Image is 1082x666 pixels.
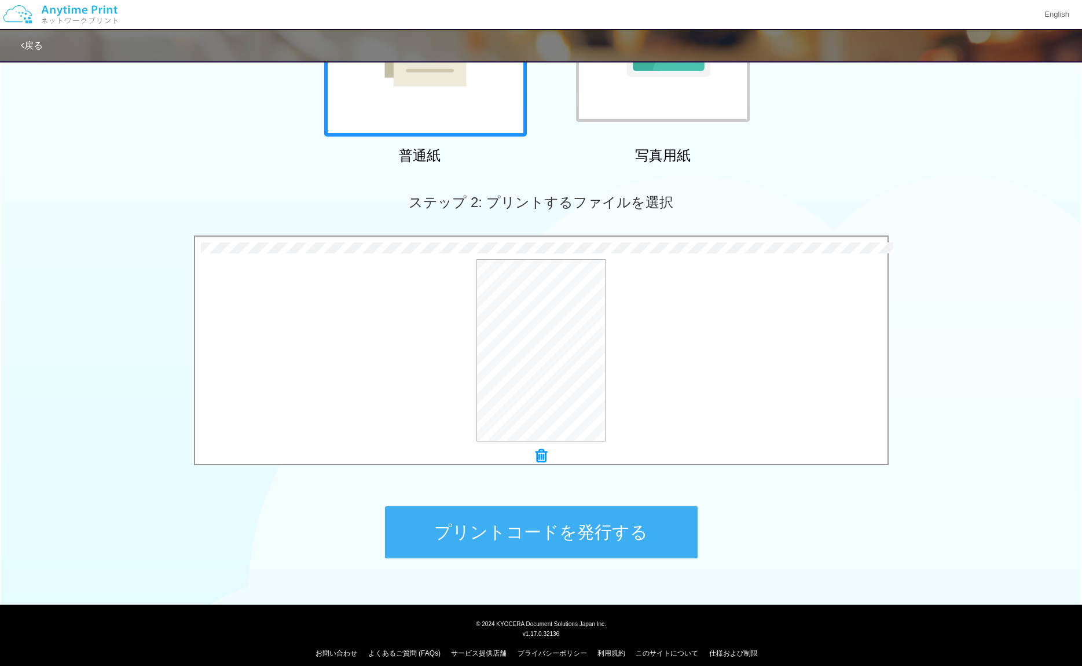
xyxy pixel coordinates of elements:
[368,649,441,657] a: よくあるご質問 (FAQs)
[709,649,758,657] a: 仕様および制限
[21,41,43,50] a: 戻る
[562,148,764,163] h2: 写真用紙
[316,649,357,657] a: お問い合わせ
[636,649,698,657] a: このサイトについて
[597,649,625,657] a: 利用規約
[451,649,507,657] a: サービス提供店舗
[518,649,587,657] a: プライバシーポリシー
[523,630,559,637] span: v1.17.0.32136
[318,148,521,163] h2: 普通紙
[476,620,606,627] span: © 2024 KYOCERA Document Solutions Japan Inc.
[385,506,698,558] button: プリントコードを発行する
[409,194,673,210] span: ステップ 2: プリントするファイルを選択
